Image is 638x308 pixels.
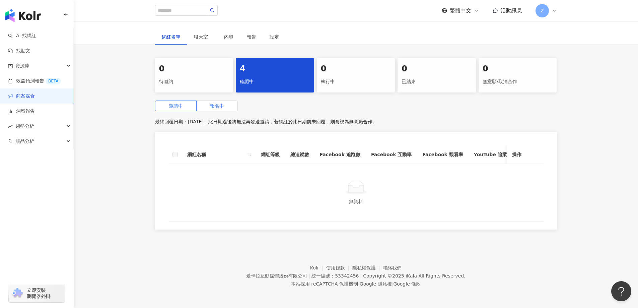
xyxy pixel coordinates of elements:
[507,145,544,164] th: 操作
[9,284,65,302] a: chrome extension立即安裝 瀏覽器外掛
[8,33,36,39] a: searchAI 找網紅
[8,124,13,129] span: rise
[8,93,35,100] a: 商案媒合
[360,273,362,279] span: |
[417,145,468,164] th: Facebook 觀看率
[285,145,314,164] th: 總追蹤數
[159,76,229,87] div: 待邀約
[291,280,421,288] span: 本站採用 reCAPTCHA 保護機制
[406,273,417,279] a: iKala
[8,48,30,54] a: 找貼文
[246,273,307,279] div: 愛卡拉互動媒體股份有限公司
[246,149,253,160] span: search
[11,288,24,299] img: chrome extension
[310,265,326,270] a: Kolr
[450,7,471,14] span: 繁體中文
[469,145,517,164] th: YouTube 追蹤數
[366,145,417,164] th: Facebook 互動率
[224,33,233,41] div: 內容
[402,63,472,75] div: 0
[247,33,256,41] div: 報告
[392,281,394,287] span: |
[176,198,536,205] div: 無資料
[321,63,391,75] div: 0
[15,58,29,73] span: 資源庫
[210,8,215,13] span: search
[308,273,310,279] span: |
[8,108,35,115] a: 洞察報告
[321,76,391,87] div: 執行中
[383,265,402,270] a: 聯絡我們
[15,134,34,149] span: 競品分析
[360,281,392,287] a: Google 隱私權
[311,273,359,279] div: 統一編號：53342456
[256,145,285,164] th: 網紅等級
[8,78,61,84] a: 效益預測報告BETA
[5,9,41,22] img: logo
[169,103,183,109] span: 邀請中
[194,35,211,39] span: 聊天室
[159,63,229,75] div: 0
[247,152,252,157] span: search
[27,287,50,299] span: 立即安裝 瀏覽器外掛
[15,119,34,134] span: 趨勢分析
[501,7,522,14] span: 活動訊息
[326,265,352,270] a: 使用條款
[187,151,245,158] span: 網紅名稱
[541,7,544,14] span: Z
[483,76,553,87] div: 無意願/取消合作
[611,281,631,301] iframe: Help Scout Beacon - Open
[155,117,557,127] p: 最終回覆日期：[DATE]，此日期過後將無法再發送邀請，若網紅於此日期前未回覆，則會視為無意願合作。
[210,103,224,109] span: 報名中
[240,63,310,75] div: 4
[314,145,366,164] th: Facebook 追蹤數
[352,265,383,270] a: 隱私權保護
[270,33,279,41] div: 設定
[363,273,465,279] div: Copyright © 2025 All Rights Reserved.
[483,63,553,75] div: 0
[402,76,472,87] div: 已結束
[358,281,360,287] span: |
[162,33,181,41] div: 網紅名單
[240,76,310,87] div: 確認中
[393,281,421,287] a: Google 條款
